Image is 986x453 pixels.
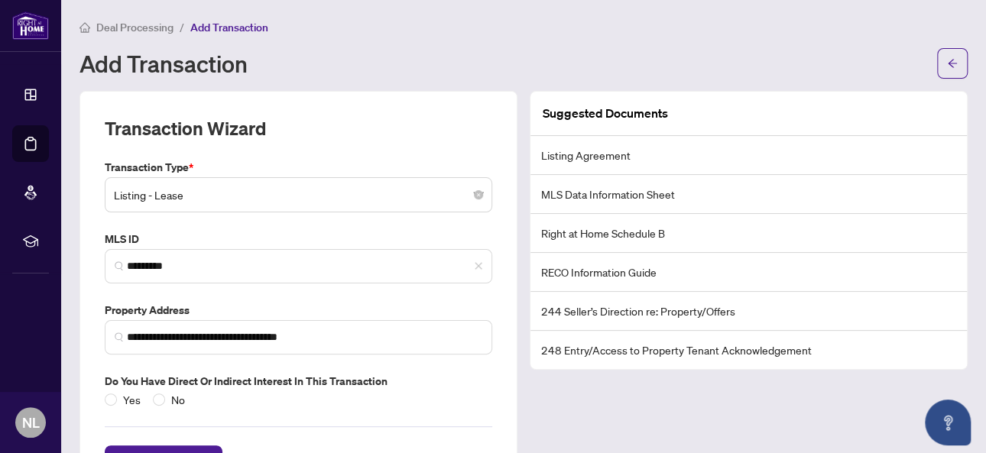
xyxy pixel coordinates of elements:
[165,391,191,408] span: No
[530,292,967,331] li: 244 Seller’s Direction re: Property/Offers
[180,18,184,36] li: /
[105,116,266,141] h2: Transaction Wizard
[530,136,967,175] li: Listing Agreement
[530,331,967,369] li: 248 Entry/Access to Property Tenant Acknowledgement
[22,412,40,433] span: NL
[96,21,174,34] span: Deal Processing
[115,332,124,341] img: search_icon
[12,11,49,40] img: logo
[105,302,492,319] label: Property Address
[79,51,248,76] h1: Add Transaction
[530,175,967,214] li: MLS Data Information Sheet
[543,104,668,123] article: Suggested Documents
[105,159,492,176] label: Transaction Type
[947,58,958,69] span: arrow-left
[925,400,971,445] button: Open asap
[79,22,90,33] span: home
[474,261,483,270] span: close
[114,180,483,209] span: Listing - Lease
[190,21,268,34] span: Add Transaction
[530,253,967,292] li: RECO Information Guide
[105,373,492,390] label: Do you have direct or indirect interest in this transaction
[117,391,147,408] span: Yes
[530,214,967,253] li: Right at Home Schedule B
[105,231,492,248] label: MLS ID
[115,261,124,270] img: search_icon
[474,190,483,199] span: close-circle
